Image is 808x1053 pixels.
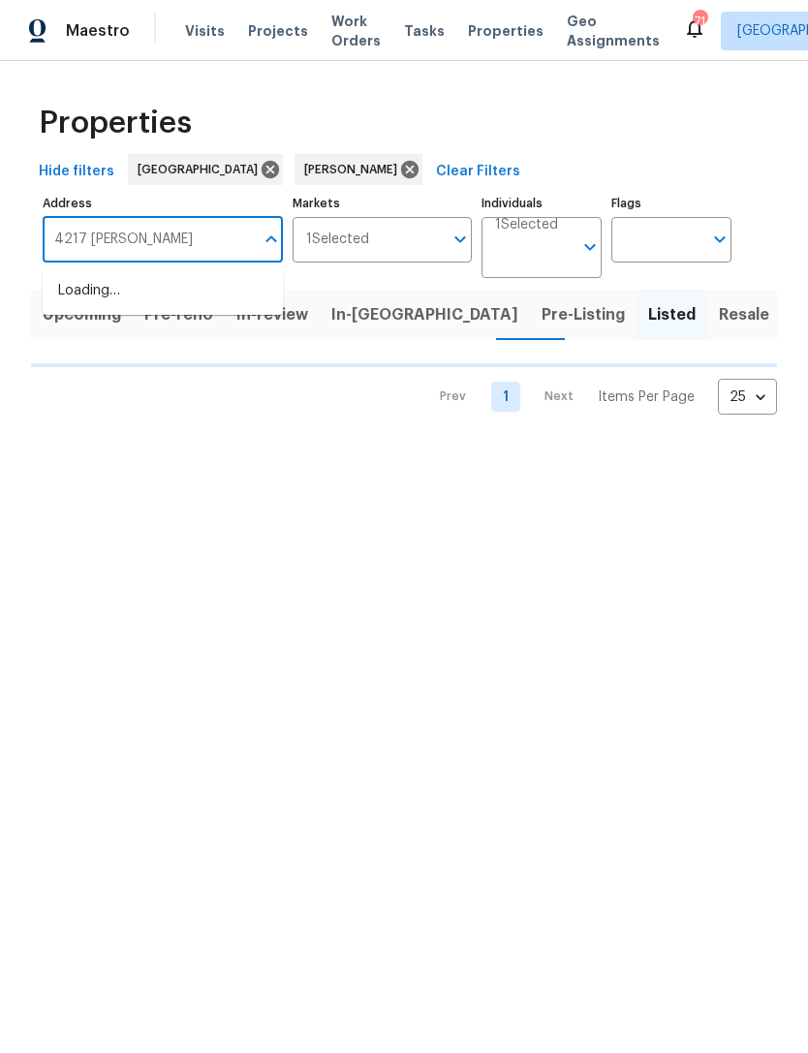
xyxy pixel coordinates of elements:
[718,372,777,422] div: 25
[468,21,544,41] span: Properties
[39,113,192,133] span: Properties
[39,160,114,184] span: Hide filters
[421,379,777,415] nav: Pagination Navigation
[693,12,706,31] div: 71
[248,21,308,41] span: Projects
[258,226,285,253] button: Close
[706,226,733,253] button: Open
[185,21,225,41] span: Visits
[567,12,660,50] span: Geo Assignments
[542,301,625,328] span: Pre-Listing
[43,217,254,263] input: Search ...
[576,233,604,261] button: Open
[43,267,283,315] div: Loading…
[31,154,122,190] button: Hide filters
[447,226,474,253] button: Open
[428,154,528,190] button: Clear Filters
[304,160,405,179] span: [PERSON_NAME]
[495,217,558,233] span: 1 Selected
[43,198,283,209] label: Address
[306,232,369,248] span: 1 Selected
[648,301,696,328] span: Listed
[331,12,381,50] span: Work Orders
[66,21,130,41] span: Maestro
[295,154,422,185] div: [PERSON_NAME]
[482,198,602,209] label: Individuals
[611,198,731,209] label: Flags
[719,301,769,328] span: Resale
[128,154,283,185] div: [GEOGRAPHIC_DATA]
[331,301,518,328] span: In-[GEOGRAPHIC_DATA]
[436,160,520,184] span: Clear Filters
[293,198,473,209] label: Markets
[404,24,445,38] span: Tasks
[138,160,265,179] span: [GEOGRAPHIC_DATA]
[491,382,520,412] a: Goto page 1
[598,387,695,407] p: Items Per Page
